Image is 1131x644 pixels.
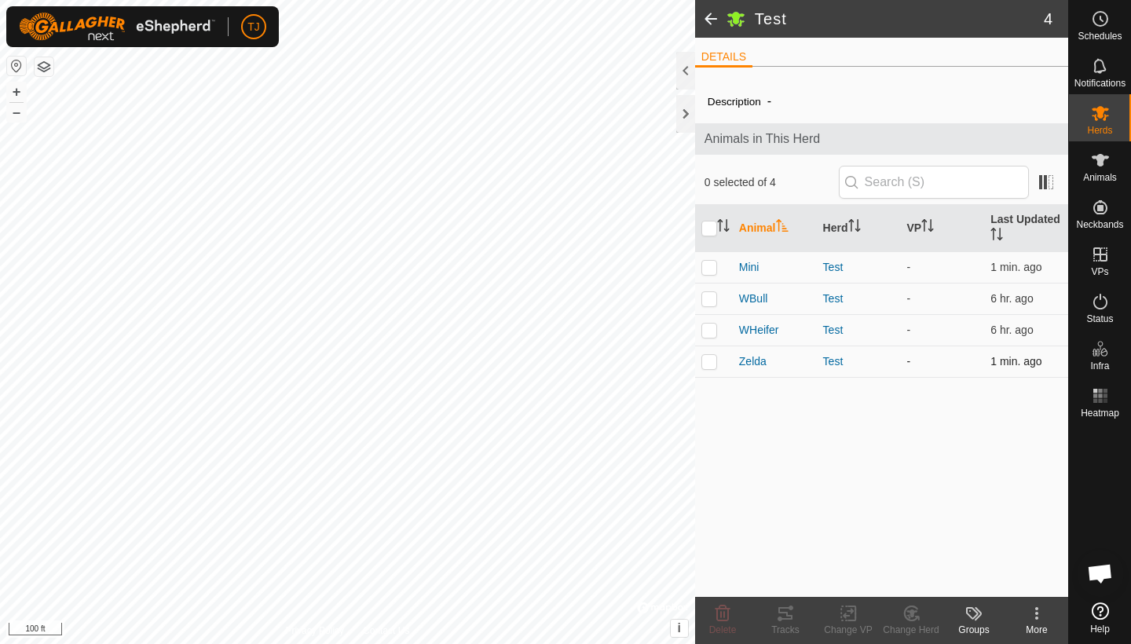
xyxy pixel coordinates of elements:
div: Test [823,259,895,276]
th: Animal [733,205,817,252]
span: Neckbands [1076,220,1123,229]
span: Notifications [1074,79,1126,88]
div: Test [823,322,895,338]
div: Open chat [1077,550,1124,597]
th: Last Updated [984,205,1068,252]
li: DETAILS [695,49,752,68]
span: Herds [1087,126,1112,135]
span: Heatmap [1081,408,1119,418]
span: i [678,621,681,635]
button: Reset Map [7,57,26,75]
span: Animals in This Herd [705,130,1059,148]
p-sorticon: Activate to sort [776,221,789,234]
a: Contact Us [363,624,409,638]
span: Help [1090,624,1110,634]
th: VP [900,205,984,252]
div: More [1005,623,1068,637]
span: WHeifer [739,322,779,338]
span: Status [1086,314,1113,324]
button: Map Layers [35,57,53,76]
span: Infra [1090,361,1109,371]
span: Sep 24, 2025 at 12:30 AM [990,324,1034,336]
h2: Test [755,9,1044,28]
app-display-virtual-paddock-transition: - [906,355,910,368]
p-sorticon: Activate to sort [921,221,934,234]
div: Tracks [754,623,817,637]
span: Sep 24, 2025 at 12:30 AM [990,292,1034,305]
p-sorticon: Activate to sort [848,221,861,234]
label: Description [708,96,761,108]
span: VPs [1091,267,1108,276]
span: Schedules [1078,31,1122,41]
p-sorticon: Activate to sort [990,230,1003,243]
div: Test [823,291,895,307]
div: Change VP [817,623,880,637]
img: Gallagher Logo [19,13,215,41]
span: 0 selected of 4 [705,174,839,191]
span: WBull [739,291,768,307]
span: - [761,88,778,114]
app-display-virtual-paddock-transition: - [906,261,910,273]
a: Privacy Policy [285,624,344,638]
span: Animals [1083,173,1117,182]
span: Sep 24, 2025 at 7:00 AM [990,355,1041,368]
p-sorticon: Activate to sort [717,221,730,234]
span: Mini [739,259,759,276]
input: Search (S) [839,166,1029,199]
span: TJ [247,19,260,35]
span: Delete [709,624,737,635]
button: + [7,82,26,101]
button: – [7,103,26,122]
button: i [671,620,688,637]
span: 4 [1044,7,1052,31]
app-display-virtual-paddock-transition: - [906,292,910,305]
div: Change Herd [880,623,942,637]
app-display-virtual-paddock-transition: - [906,324,910,336]
th: Herd [817,205,901,252]
div: Groups [942,623,1005,637]
a: Help [1069,596,1131,640]
div: Test [823,353,895,370]
span: Zelda [739,353,767,370]
span: Sep 24, 2025 at 7:00 AM [990,261,1041,273]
